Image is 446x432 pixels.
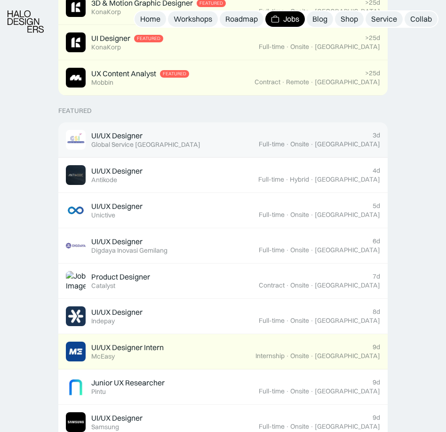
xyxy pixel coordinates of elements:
[91,413,143,423] div: UI/UX Designer
[310,281,314,289] div: ·
[373,202,380,210] div: 5d
[259,246,285,254] div: Full-time
[220,11,263,27] a: Roadmap
[168,11,218,27] a: Workshops
[290,211,309,219] div: Onsite
[58,25,388,60] a: Job ImageUI DesignerFeaturedKonaKorp>25dFull-time·Onsite·[GEOGRAPHIC_DATA]
[66,342,86,361] img: Job Image
[286,423,289,431] div: ·
[373,343,380,351] div: 9d
[66,377,86,397] img: Job Image
[91,176,117,184] div: Antikode
[315,140,380,148] div: [GEOGRAPHIC_DATA]
[290,352,309,360] div: Onsite
[66,200,86,220] img: Job Image
[290,8,309,16] div: Onsite
[91,131,143,141] div: UI/UX Designer
[91,201,143,211] div: UI/UX Designer
[290,140,309,148] div: Onsite
[290,176,309,184] div: Hybrid
[365,69,380,77] div: >25d
[259,387,285,395] div: Full-time
[199,0,223,6] div: Featured
[315,352,380,360] div: [GEOGRAPHIC_DATA]
[310,423,314,431] div: ·
[307,11,333,27] a: Blog
[286,43,289,51] div: ·
[315,423,380,431] div: [GEOGRAPHIC_DATA]
[174,14,212,24] div: Workshops
[315,387,380,395] div: [GEOGRAPHIC_DATA]
[373,378,380,386] div: 9d
[58,228,388,264] a: Job ImageUI/UX DesignerDigdaya Inovasi Gemilang6dFull-time·Onsite·[GEOGRAPHIC_DATA]
[66,271,86,291] img: Job Image
[259,43,285,51] div: Full-time
[265,11,305,27] a: Jobs
[259,281,285,289] div: Contract
[91,343,164,352] div: UI/UX Designer Intern
[66,306,86,326] img: Job Image
[91,272,150,282] div: Product Designer
[91,33,130,43] div: UI Designer
[290,281,309,289] div: Onsite
[410,14,432,24] div: Collab
[286,317,289,325] div: ·
[286,140,289,148] div: ·
[315,176,380,184] div: [GEOGRAPHIC_DATA]
[310,211,314,219] div: ·
[286,352,289,360] div: ·
[290,246,309,254] div: Onsite
[58,122,388,158] a: Job ImageUI/UX DesignerGlobal Service [GEOGRAPHIC_DATA]3dFull-time·Onsite·[GEOGRAPHIC_DATA]
[315,8,380,16] div: [GEOGRAPHIC_DATA]
[225,14,258,24] div: Roadmap
[91,247,167,255] div: Digdaya Inovasi Gemilang
[255,78,280,86] div: Contract
[259,8,285,16] div: Full-time
[373,308,380,316] div: 8d
[66,32,86,52] img: Job Image
[255,352,285,360] div: Internship
[341,14,358,24] div: Shop
[91,166,143,176] div: UI/UX Designer
[140,14,160,24] div: Home
[58,158,388,193] a: Job ImageUI/UX DesignerAntikode4dFull-time·Hybrid·[GEOGRAPHIC_DATA]
[310,43,314,51] div: ·
[373,131,380,139] div: 3d
[286,8,289,16] div: ·
[283,14,299,24] div: Jobs
[91,352,115,360] div: McEasy
[366,11,403,27] a: Service
[66,412,86,432] img: Job Image
[91,317,115,325] div: Indepay
[91,282,115,290] div: Catalyst
[91,423,119,431] div: Samsung
[335,11,364,27] a: Shop
[310,140,314,148] div: ·
[373,167,380,175] div: 4d
[315,281,380,289] div: [GEOGRAPHIC_DATA]
[259,317,285,325] div: Full-time
[91,378,165,388] div: Junior UX Researcher
[58,60,388,96] a: Job ImageUX Content AnalystFeaturedMobbin>25dContract·Remote·[GEOGRAPHIC_DATA]
[259,423,285,431] div: Full-time
[91,388,106,396] div: Pintu
[290,387,309,395] div: Onsite
[91,141,200,149] div: Global Service [GEOGRAPHIC_DATA]
[315,246,380,254] div: [GEOGRAPHIC_DATA]
[66,165,86,185] img: Job Image
[286,78,309,86] div: Remote
[310,176,314,184] div: ·
[290,43,309,51] div: Onsite
[58,369,388,405] a: Job ImageJunior UX ResearcherPintu9dFull-time·Onsite·[GEOGRAPHIC_DATA]
[315,211,380,219] div: [GEOGRAPHIC_DATA]
[290,423,309,431] div: Onsite
[58,264,388,299] a: Job ImageProduct DesignerCatalyst7dContract·Onsite·[GEOGRAPHIC_DATA]
[259,211,285,219] div: Full-time
[58,107,92,115] div: Featured
[310,352,314,360] div: ·
[259,140,285,148] div: Full-time
[310,317,314,325] div: ·
[91,43,121,51] div: KonaKorp
[286,211,289,219] div: ·
[290,317,309,325] div: Onsite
